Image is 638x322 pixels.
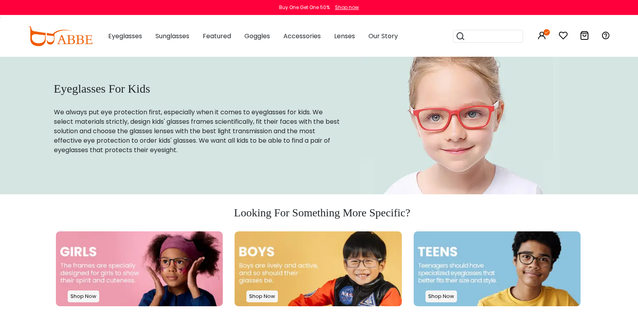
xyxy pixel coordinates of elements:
[56,231,223,306] img: girls glasses
[28,26,92,46] img: abbeglasses.com
[54,82,340,96] h1: Eyeglasses For Kids
[203,32,231,41] span: Featured
[235,231,402,306] a: boys glasses Shop Now
[425,290,457,302] p: Shop Now
[414,231,581,306] img: teens glasses
[360,56,560,194] img: eyeglasses for kids
[331,4,359,11] a: Shop now
[279,4,330,11] div: Buy One Get One 50%
[335,4,359,11] div: Shop now
[54,206,591,220] h3: Looking For Something More Specific?
[334,32,355,41] span: Lenses
[414,231,581,306] a: teens glasses Shop Now
[108,32,142,41] span: Eyeglasses
[235,231,402,306] img: boys glasses
[244,32,270,41] span: Goggles
[56,231,223,306] a: girls glasses Shop Now
[54,108,340,155] p: We always put eye protection first, especially when it comes to eyeglasses for kids. We select ma...
[368,32,398,41] span: Our Story
[283,32,321,41] span: Accessories
[68,290,99,302] p: Shop Now
[155,32,189,41] span: Sunglasses
[246,290,278,302] p: Shop Now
